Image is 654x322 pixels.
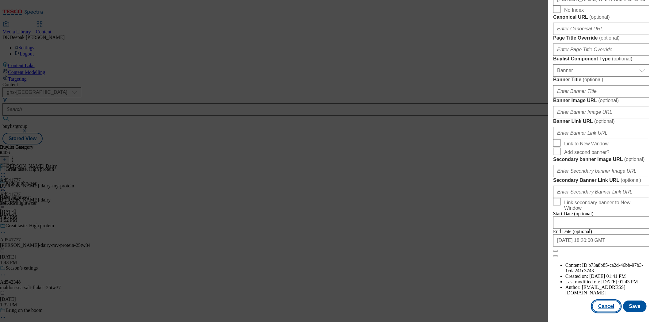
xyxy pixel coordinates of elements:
input: Enter Canonical URL [553,23,649,35]
span: ( optional ) [599,35,620,40]
span: ( optional ) [594,119,615,124]
span: No Index [564,7,584,13]
span: ( optional ) [621,178,641,183]
label: Canonical URL [553,14,649,20]
span: [EMAIL_ADDRESS][DOMAIN_NAME] [565,285,625,295]
input: Enter Secondary banner Image URL [553,165,649,177]
span: ( optional ) [624,157,645,162]
input: Enter Page Title Override [553,44,649,56]
li: Created on: [565,274,649,279]
button: Close [553,250,558,252]
label: Banner Title [553,77,649,83]
span: Link secondary banner to New Window [564,200,647,211]
input: Enter Banner Image URL [553,106,649,118]
input: Enter Date [553,217,649,229]
label: Banner Link URL [553,118,649,125]
input: Enter Banner Title [553,85,649,98]
span: Link to New Window [564,141,609,147]
label: Page Title Override [553,35,649,41]
input: Enter Date [553,234,649,247]
span: ( optional ) [612,56,633,61]
li: Author: [565,285,649,296]
input: Enter Secondary Banner Link URL [553,186,649,198]
label: Banner Image URL [553,98,649,104]
span: [DATE] 01:43 PM [602,279,638,284]
span: Add second banner? [564,150,610,155]
span: ( optional ) [598,98,619,103]
label: Buylist Component Type [553,56,649,62]
span: b73a8b85-ca2d-46bb-97b3-1cda241c3743 [565,263,643,273]
button: Save [623,301,647,312]
input: Enter Banner Link URL [553,127,649,139]
span: ( optional ) [583,77,603,82]
span: ( optional ) [589,14,610,20]
label: Secondary Banner Link URL [553,177,649,183]
li: Content ID [565,263,649,274]
span: End Date (optional) [553,229,592,234]
span: Start Date (optional) [553,211,594,216]
span: [DATE] 01:41 PM [589,274,626,279]
button: Cancel [592,301,620,312]
label: Secondary banner Image URL [553,156,649,163]
li: Last modified on: [565,279,649,285]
